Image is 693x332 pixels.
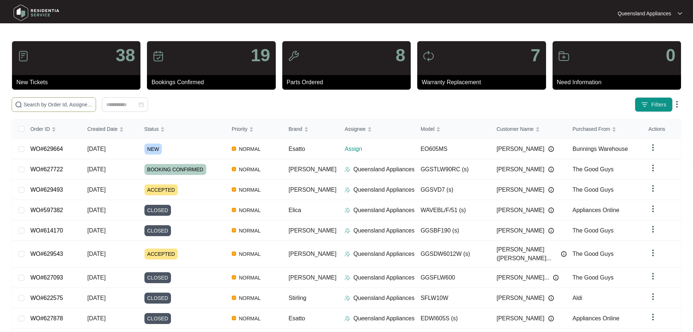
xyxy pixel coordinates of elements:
[573,227,614,234] span: The Good Guys
[288,295,306,301] span: Stirling
[567,120,643,139] th: Purchased From
[152,50,164,62] img: icon
[573,274,614,281] span: The Good Guys
[344,167,350,172] img: Assigner Icon
[344,207,350,213] img: Assigner Icon
[353,273,414,282] p: Queensland Appliances
[344,125,366,133] span: Assignee
[144,249,178,259] span: ACCEPTED
[30,227,63,234] a: WO#614170
[30,315,63,321] a: WO#627878
[557,78,681,87] p: Need Information
[497,314,545,323] span: [PERSON_NAME]
[415,180,491,200] td: GGSVD7 (s)
[497,145,545,153] span: [PERSON_NAME]
[673,100,681,109] img: dropdown arrow
[415,308,491,329] td: EDWI605S (s)
[226,120,283,139] th: Priority
[232,296,236,300] img: Vercel Logo
[415,267,491,288] td: GGSFLW600
[353,294,414,302] p: Queensland Appliances
[573,146,628,152] span: Bunnings Warehouse
[251,47,270,64] p: 19
[649,204,657,213] img: dropdown arrow
[573,295,582,301] span: Aldi
[232,147,236,151] img: Vercel Logo
[236,273,264,282] span: NORMAL
[30,207,63,213] a: WO#597382
[421,125,434,133] span: Model
[531,47,541,64] p: 7
[288,227,336,234] span: [PERSON_NAME]
[353,206,414,215] p: Queensland Appliances
[288,274,336,281] span: [PERSON_NAME]
[144,125,159,133] span: Status
[497,226,545,235] span: [PERSON_NAME]
[87,187,105,193] span: [DATE]
[497,185,545,194] span: [PERSON_NAME]
[573,166,614,172] span: The Good Guys
[15,101,22,108] img: search-icon
[236,294,264,302] span: NORMAL
[649,184,657,193] img: dropdown arrow
[87,274,105,281] span: [DATE]
[649,249,657,257] img: dropdown arrow
[422,78,546,87] p: Warranty Replacement
[573,207,620,213] span: Appliances Online
[649,164,657,172] img: dropdown arrow
[283,120,339,139] th: Brand
[548,316,554,321] img: Info icon
[87,251,105,257] span: [DATE]
[344,228,350,234] img: Assigner Icon
[288,50,299,62] img: icon
[30,251,63,257] a: WO#629543
[144,205,171,216] span: CLOSED
[415,241,491,267] td: GGSDW6012W (s)
[618,10,671,17] p: Queensland Appliances
[497,245,557,263] span: [PERSON_NAME] ([PERSON_NAME]...
[548,207,554,213] img: Info icon
[236,314,264,323] span: NORMAL
[232,228,236,233] img: Vercel Logo
[651,101,666,109] span: Filters
[151,78,275,87] p: Bookings Confirmed
[548,228,554,234] img: Info icon
[415,159,491,180] td: GGSTLW90RC (s)
[87,315,105,321] span: [DATE]
[491,120,567,139] th: Customer Name
[232,208,236,212] img: Vercel Logo
[144,272,171,283] span: CLOSED
[30,187,63,193] a: WO#629493
[573,315,620,321] span: Appliances Online
[236,145,264,153] span: NORMAL
[497,125,534,133] span: Customer Name
[30,295,63,301] a: WO#622575
[353,165,414,174] p: Queensland Appliances
[87,227,105,234] span: [DATE]
[287,78,411,87] p: Parts Ordered
[548,146,554,152] img: Info icon
[30,166,63,172] a: WO#627722
[641,101,648,108] img: filter icon
[139,120,226,139] th: Status
[288,166,336,172] span: [PERSON_NAME]
[643,120,681,139] th: Actions
[87,146,105,152] span: [DATE]
[423,50,434,62] img: icon
[24,120,81,139] th: Order ID
[236,250,264,258] span: NORMAL
[395,47,405,64] p: 8
[635,97,673,112] button: filter iconFilters
[24,101,93,109] input: Search by Order Id, Assignee Name, Customer Name, Brand and Model
[344,275,350,281] img: Assigner Icon
[144,225,171,236] span: CLOSED
[87,166,105,172] span: [DATE]
[415,120,491,139] th: Model
[288,146,305,152] span: Esatto
[288,315,305,321] span: Esatto
[344,251,350,257] img: Assigner Icon
[573,187,614,193] span: The Good Guys
[16,78,140,87] p: New Tickets
[236,185,264,194] span: NORMAL
[232,251,236,256] img: Vercel Logo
